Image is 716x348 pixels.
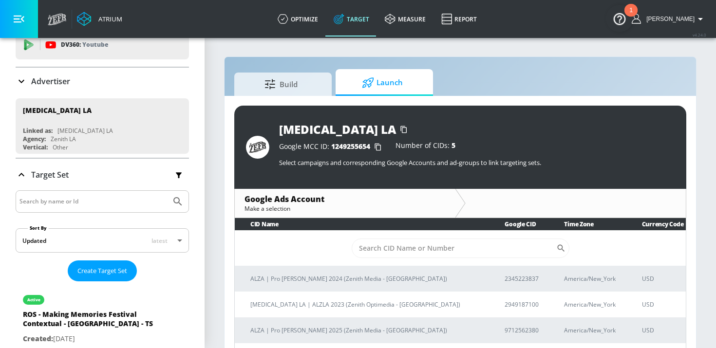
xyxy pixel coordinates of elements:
[61,39,108,50] p: DV360:
[642,274,678,284] p: USD
[77,265,127,276] span: Create Target Set
[16,30,189,59] div: DV360: Youtube
[16,98,189,154] div: [MEDICAL_DATA] LALinked as:[MEDICAL_DATA] LAAgency:Zenith LAVertical:Other
[23,333,159,345] p: [DATE]
[245,194,445,204] div: Google Ads Account
[16,159,189,191] div: Target Set
[23,106,92,115] div: [MEDICAL_DATA] LA
[244,73,318,96] span: Build
[250,274,481,284] p: ALZA | Pro [PERSON_NAME] 2024 (Zenith Media - [GEOGRAPHIC_DATA])
[94,15,122,23] div: Atrium
[235,218,489,230] th: CID Name
[489,218,548,230] th: Google CID
[31,76,70,87] p: Advertiser
[82,39,108,50] p: Youtube
[632,13,706,25] button: [PERSON_NAME]
[16,68,189,95] div: Advertiser
[23,135,46,143] div: Agency:
[245,204,445,213] div: Make a selection
[23,310,159,333] div: ROS - Making Memories Festival Contextual - [GEOGRAPHIC_DATA] - TS
[629,10,633,23] div: 1
[345,71,419,94] span: Launch
[505,299,541,310] p: 2949187100
[642,299,678,310] p: USD
[642,325,678,335] p: USD
[235,189,455,218] div: Google Ads AccountMake a selection
[626,218,686,230] th: Currency Code
[564,274,618,284] p: America/New_York
[22,237,46,245] div: Updated
[279,121,396,137] div: [MEDICAL_DATA] LA
[606,5,633,32] button: Open Resource Center, 1 new notification
[331,142,370,151] span: 1249255654
[279,158,675,167] p: Select campaigns and corresponding Google Accounts and ad-groups to link targeting sets.
[57,127,113,135] div: [MEDICAL_DATA] LA
[505,274,541,284] p: 2345223837
[51,135,76,143] div: Zenith LA
[505,325,541,335] p: 9712562380
[270,1,326,37] a: optimize
[352,238,556,258] input: Search CID Name or Number
[396,142,455,152] div: Number of CIDs:
[279,142,386,152] div: Google MCC ID:
[693,32,706,37] span: v 4.24.0
[564,299,618,310] p: America/New_York
[23,334,53,343] span: Created:
[642,16,695,22] span: login as: Heather.Aleksis@zefr.com
[23,143,48,151] div: Vertical:
[250,299,481,310] p: [MEDICAL_DATA] LA | ALZLA 2023 (Zenith Optimedia - [GEOGRAPHIC_DATA])
[27,297,40,302] div: active
[23,127,53,135] div: Linked as:
[548,218,626,230] th: Time Zone
[452,141,455,150] span: 5
[377,1,433,37] a: measure
[352,238,569,258] div: Search CID Name or Number
[326,1,377,37] a: Target
[77,12,122,26] a: Atrium
[564,325,618,335] p: America/New_York
[19,195,167,208] input: Search by name or Id
[250,325,481,335] p: ALZA | Pro [PERSON_NAME] 2025 (Zenith Media - [GEOGRAPHIC_DATA])
[68,260,137,281] button: Create Target Set
[433,1,485,37] a: Report
[151,237,168,245] span: latest
[53,143,68,151] div: Other
[28,225,49,231] label: Sort By
[31,169,69,180] p: Target Set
